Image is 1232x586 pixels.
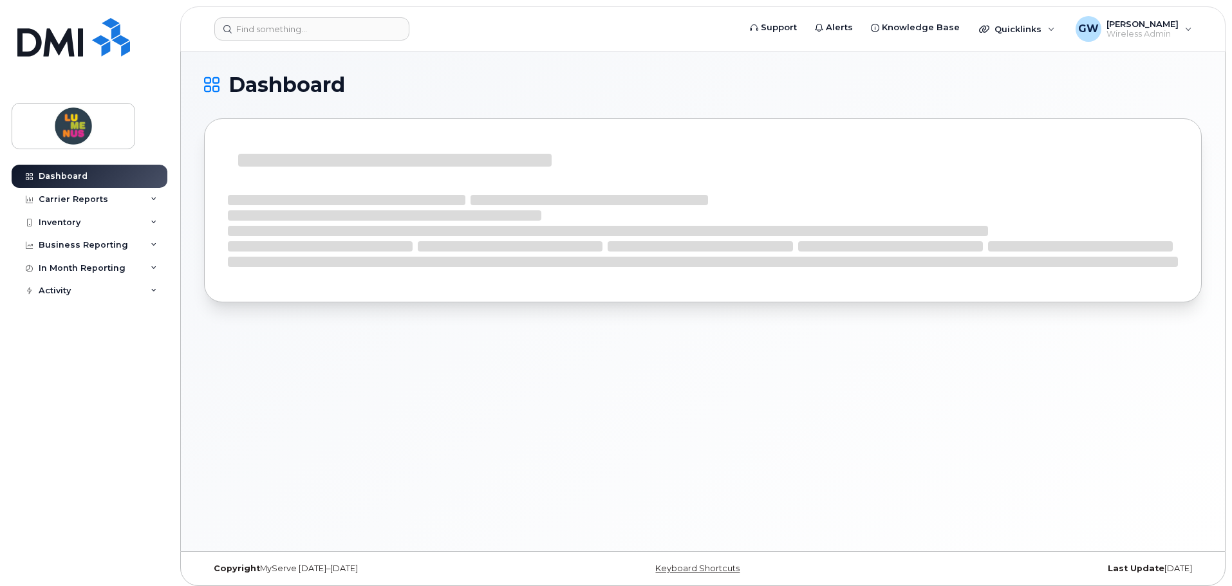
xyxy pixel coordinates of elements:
strong: Last Update [1108,563,1164,573]
strong: Copyright [214,563,260,573]
div: [DATE] [869,563,1202,574]
a: Keyboard Shortcuts [655,563,740,573]
div: MyServe [DATE]–[DATE] [204,563,537,574]
span: Dashboard [229,75,345,95]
